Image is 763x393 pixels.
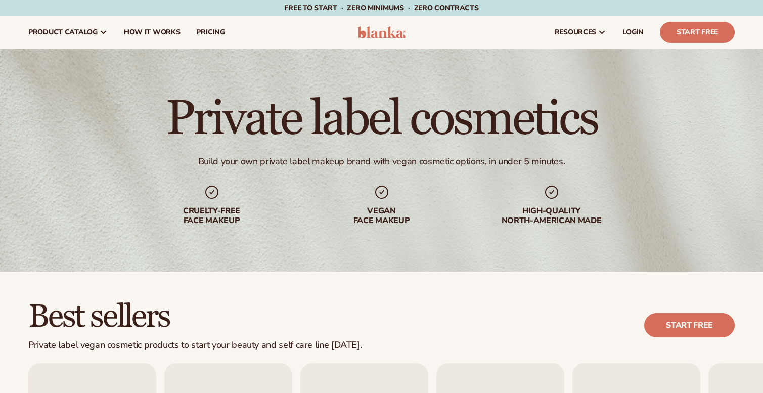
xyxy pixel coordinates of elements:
span: LOGIN [622,28,644,36]
span: pricing [196,28,225,36]
a: Start Free [660,22,735,43]
div: Build your own private label makeup brand with vegan cosmetic options, in under 5 minutes. [198,156,565,167]
span: How It Works [124,28,181,36]
div: Cruelty-free face makeup [147,206,277,226]
div: High-quality North-american made [487,206,616,226]
div: Vegan face makeup [317,206,446,226]
div: Private label vegan cosmetic products to start your beauty and self care line [DATE]. [28,340,362,351]
h1: Private label cosmetics [166,95,597,144]
a: LOGIN [614,16,652,49]
a: resources [547,16,614,49]
a: How It Works [116,16,189,49]
span: resources [555,28,596,36]
h2: Best sellers [28,300,362,334]
img: logo [357,26,406,38]
a: pricing [188,16,233,49]
span: product catalog [28,28,98,36]
a: Start free [644,313,735,337]
span: Free to start · ZERO minimums · ZERO contracts [284,3,478,13]
a: product catalog [20,16,116,49]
